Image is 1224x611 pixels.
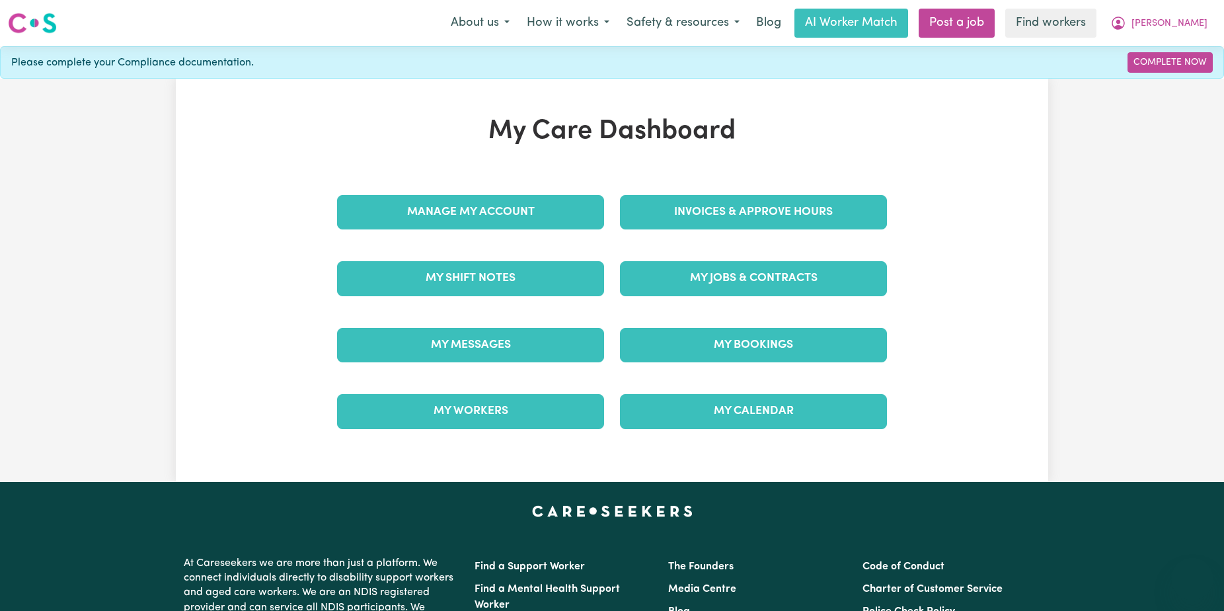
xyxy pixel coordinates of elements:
[475,561,585,572] a: Find a Support Worker
[862,561,944,572] a: Code of Conduct
[794,9,908,38] a: AI Worker Match
[668,584,736,594] a: Media Centre
[668,561,734,572] a: The Founders
[748,9,789,38] a: Blog
[337,328,604,362] a: My Messages
[1171,558,1213,600] iframe: Button to launch messaging window
[1131,17,1207,31] span: [PERSON_NAME]
[618,9,748,37] button: Safety & resources
[1102,9,1216,37] button: My Account
[8,11,57,35] img: Careseekers logo
[11,55,254,71] span: Please complete your Compliance documentation.
[518,9,618,37] button: How it works
[475,584,620,610] a: Find a Mental Health Support Worker
[337,394,604,428] a: My Workers
[337,195,604,229] a: Manage My Account
[532,506,693,516] a: Careseekers home page
[1005,9,1096,38] a: Find workers
[442,9,518,37] button: About us
[862,584,1003,594] a: Charter of Customer Service
[329,116,895,147] h1: My Care Dashboard
[1128,52,1213,73] a: Complete Now
[620,261,887,296] a: My Jobs & Contracts
[919,9,995,38] a: Post a job
[337,261,604,296] a: My Shift Notes
[8,8,57,38] a: Careseekers logo
[620,328,887,362] a: My Bookings
[620,394,887,428] a: My Calendar
[620,195,887,229] a: Invoices & Approve Hours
